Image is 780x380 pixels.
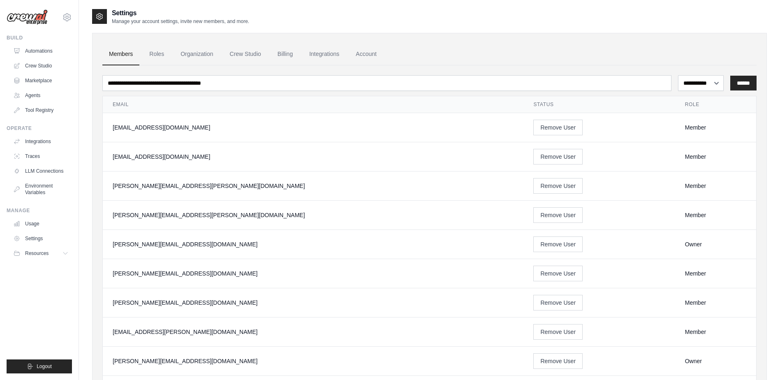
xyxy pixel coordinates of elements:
[7,35,72,41] div: Build
[113,211,514,219] div: [PERSON_NAME][EMAIL_ADDRESS][PERSON_NAME][DOMAIN_NAME]
[10,150,72,163] a: Traces
[174,43,220,65] a: Organization
[7,125,72,132] div: Operate
[102,43,139,65] a: Members
[533,266,583,281] button: Remove User
[113,357,514,365] div: [PERSON_NAME][EMAIL_ADDRESS][DOMAIN_NAME]
[10,217,72,230] a: Usage
[685,211,746,219] div: Member
[113,328,514,336] div: [EMAIL_ADDRESS][PERSON_NAME][DOMAIN_NAME]
[685,182,746,190] div: Member
[685,240,746,248] div: Owner
[533,149,583,165] button: Remove User
[685,269,746,278] div: Member
[685,328,746,336] div: Member
[25,250,49,257] span: Resources
[533,236,583,252] button: Remove User
[10,59,72,72] a: Crew Studio
[533,295,583,310] button: Remove User
[113,299,514,307] div: [PERSON_NAME][EMAIL_ADDRESS][DOMAIN_NAME]
[112,8,249,18] h2: Settings
[10,165,72,178] a: LLM Connections
[113,153,514,161] div: [EMAIL_ADDRESS][DOMAIN_NAME]
[143,43,171,65] a: Roles
[533,353,583,369] button: Remove User
[113,240,514,248] div: [PERSON_NAME][EMAIL_ADDRESS][DOMAIN_NAME]
[533,324,583,340] button: Remove User
[112,18,249,25] p: Manage your account settings, invite new members, and more.
[113,182,514,190] div: [PERSON_NAME][EMAIL_ADDRESS][PERSON_NAME][DOMAIN_NAME]
[533,120,583,135] button: Remove User
[10,44,72,58] a: Automations
[10,179,72,199] a: Environment Variables
[533,178,583,194] button: Remove User
[7,207,72,214] div: Manage
[685,357,746,365] div: Owner
[533,207,583,223] button: Remove User
[685,299,746,307] div: Member
[675,96,756,113] th: Role
[7,9,48,25] img: Logo
[10,89,72,102] a: Agents
[10,135,72,148] a: Integrations
[113,123,514,132] div: [EMAIL_ADDRESS][DOMAIN_NAME]
[10,74,72,87] a: Marketplace
[685,123,746,132] div: Member
[7,359,72,373] button: Logout
[37,363,52,370] span: Logout
[303,43,346,65] a: Integrations
[113,269,514,278] div: [PERSON_NAME][EMAIL_ADDRESS][DOMAIN_NAME]
[10,247,72,260] button: Resources
[223,43,268,65] a: Crew Studio
[349,43,383,65] a: Account
[10,104,72,117] a: Tool Registry
[685,153,746,161] div: Member
[10,232,72,245] a: Settings
[271,43,299,65] a: Billing
[103,96,523,113] th: Email
[523,96,675,113] th: Status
